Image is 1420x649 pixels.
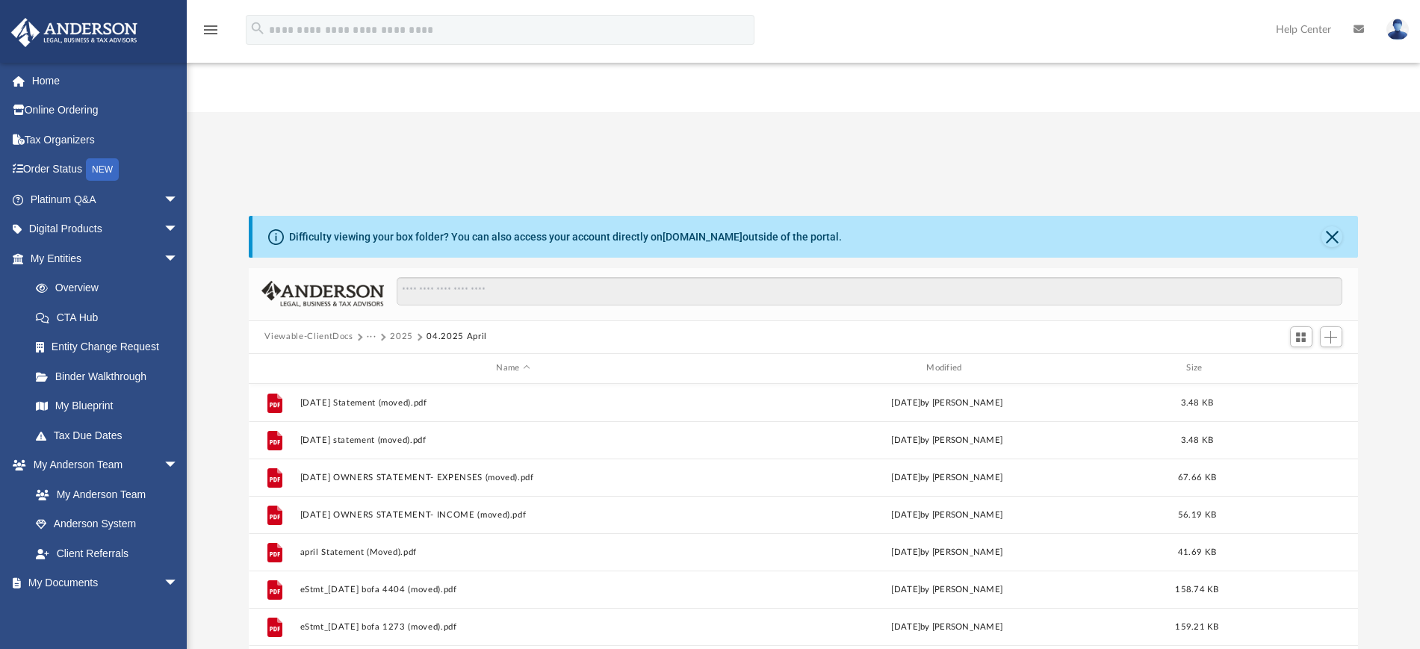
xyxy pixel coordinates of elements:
[300,472,727,482] button: [DATE] OWNERS STATEMENT- EXPENSES (moved).pdf
[300,621,727,631] button: eStmt_[DATE] bofa 1273 (moved).pdf
[289,229,842,245] div: Difficulty viewing your box folder? You can also access your account directly on outside of the p...
[21,273,201,303] a: Overview
[164,184,193,215] span: arrow_drop_down
[21,391,193,421] a: My Blueprint
[164,568,193,599] span: arrow_drop_down
[733,361,1160,375] div: Modified
[1320,326,1342,347] button: Add
[734,583,1161,596] div: [DATE] by [PERSON_NAME]
[21,479,186,509] a: My Anderson Team
[1233,361,1338,375] div: id
[734,433,1161,447] div: [DATE] by [PERSON_NAME]
[21,332,201,362] a: Entity Change Request
[10,125,201,155] a: Tax Organizers
[202,28,220,39] a: menu
[10,243,201,273] a: My Entitiesarrow_drop_down
[10,450,193,480] a: My Anderson Teamarrow_drop_down
[164,450,193,481] span: arrow_drop_down
[1321,226,1342,247] button: Close
[1386,19,1409,40] img: User Pic
[1175,585,1218,593] span: 158.74 KB
[264,330,353,344] button: Viewable-ClientDocs
[164,214,193,245] span: arrow_drop_down
[300,435,727,444] button: [DATE] statement (moved).pdf
[10,568,193,598] a: My Documentsarrow_drop_down
[1177,510,1215,518] span: 56.19 KB
[734,508,1161,521] div: [DATE] by [PERSON_NAME]
[1177,547,1215,556] span: 41.69 KB
[1175,622,1218,630] span: 159.21 KB
[1177,473,1215,481] span: 67.66 KB
[734,620,1161,633] div: [DATE] by [PERSON_NAME]
[300,584,727,594] button: eStmt_[DATE] bofa 4404 (moved).pdf
[21,302,201,332] a: CTA Hub
[21,538,193,568] a: Client Referrals
[10,155,201,185] a: Order StatusNEW
[164,243,193,274] span: arrow_drop_down
[300,547,727,556] button: april Statement (Moved).pdf
[300,397,727,407] button: [DATE] Statement (moved).pdf
[21,361,201,391] a: Binder Walkthrough
[202,21,220,39] i: menu
[21,597,186,627] a: Box
[249,20,266,37] i: search
[427,330,486,344] button: 04.2025 April
[10,96,201,125] a: Online Ordering
[1180,398,1213,406] span: 3.48 KB
[734,545,1161,559] div: [DATE] by [PERSON_NAME]
[300,509,727,519] button: [DATE] OWNERS STATEMENT- INCOME (moved).pdf
[663,231,742,243] a: [DOMAIN_NAME]
[1290,326,1312,347] button: Switch to Grid View
[255,361,292,375] div: id
[21,509,193,539] a: Anderson System
[10,66,201,96] a: Home
[10,214,201,244] a: Digital Productsarrow_drop_down
[1180,435,1213,444] span: 3.48 KB
[1167,361,1227,375] div: Size
[397,277,1342,305] input: Search files and folders
[390,330,413,344] button: 2025
[86,158,119,181] div: NEW
[299,361,726,375] div: Name
[367,330,376,344] button: ···
[21,420,201,450] a: Tax Due Dates
[7,18,142,47] img: Anderson Advisors Platinum Portal
[734,471,1161,484] div: [DATE] by [PERSON_NAME]
[734,396,1161,409] div: [DATE] by [PERSON_NAME]
[10,184,201,214] a: Platinum Q&Aarrow_drop_down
